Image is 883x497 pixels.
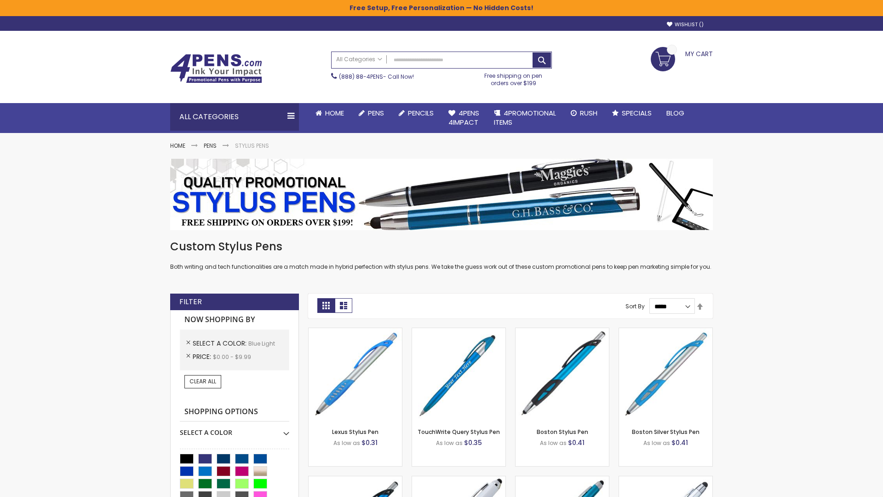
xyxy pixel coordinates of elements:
[448,108,479,127] span: 4Pens 4impact
[516,328,609,422] img: Boston Stylus Pen-Blue - Light
[516,328,609,335] a: Boston Stylus Pen-Blue - Light
[436,439,463,447] span: As low as
[193,339,248,348] span: Select A Color
[487,103,563,133] a: 4PROMOTIONALITEMS
[332,52,387,67] a: All Categories
[516,476,609,484] a: Lory Metallic Stylus Pen-Blue - Light
[475,69,552,87] div: Free shipping on pen orders over $199
[248,340,275,347] span: Blue Light
[184,375,221,388] a: Clear All
[625,302,645,310] label: Sort By
[494,108,556,127] span: 4PROMOTIONAL ITEMS
[333,439,360,447] span: As low as
[441,103,487,133] a: 4Pens4impact
[180,422,289,437] div: Select A Color
[170,159,713,230] img: Stylus Pens
[412,328,505,422] img: TouchWrite Query Stylus Pen-Blue Light
[659,103,692,123] a: Blog
[309,328,402,422] img: Lexus Stylus Pen-Blue - Light
[339,73,414,81] span: - Call Now!
[170,142,185,150] a: Home
[368,108,384,118] span: Pens
[170,103,299,131] div: All Categories
[643,439,670,447] span: As low as
[361,438,378,447] span: $0.31
[568,438,585,447] span: $0.41
[619,328,712,335] a: Boston Silver Stylus Pen-Blue - Light
[317,298,335,313] strong: Grid
[412,476,505,484] a: Kimberly Logo Stylus Pens-LT-Blue
[179,297,202,307] strong: Filter
[540,439,567,447] span: As low as
[170,239,713,271] div: Both writing and tech functionalities are a match made in hybrid perfection with stylus pens. We ...
[605,103,659,123] a: Specials
[170,54,262,83] img: 4Pens Custom Pens and Promotional Products
[464,438,482,447] span: $0.35
[667,21,704,28] a: Wishlist
[180,402,289,422] strong: Shopping Options
[412,328,505,335] a: TouchWrite Query Stylus Pen-Blue Light
[189,377,216,385] span: Clear All
[580,108,597,118] span: Rush
[213,353,251,361] span: $0.00 - $9.99
[235,142,269,150] strong: Stylus Pens
[332,428,378,436] a: Lexus Stylus Pen
[671,438,688,447] span: $0.41
[418,428,500,436] a: TouchWrite Query Stylus Pen
[619,328,712,422] img: Boston Silver Stylus Pen-Blue - Light
[632,428,700,436] a: Boston Silver Stylus Pen
[204,142,217,150] a: Pens
[170,239,713,254] h1: Custom Stylus Pens
[666,108,684,118] span: Blog
[336,56,382,63] span: All Categories
[309,328,402,335] a: Lexus Stylus Pen-Blue - Light
[351,103,391,123] a: Pens
[408,108,434,118] span: Pencils
[308,103,351,123] a: Home
[309,476,402,484] a: Lexus Metallic Stylus Pen-Blue - Light
[563,103,605,123] a: Rush
[537,428,588,436] a: Boston Stylus Pen
[622,108,652,118] span: Specials
[339,73,383,81] a: (888) 88-4PENS
[619,476,712,484] a: Silver Cool Grip Stylus Pen-Blue - Light
[325,108,344,118] span: Home
[193,352,213,361] span: Price
[180,310,289,329] strong: Now Shopping by
[391,103,441,123] a: Pencils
